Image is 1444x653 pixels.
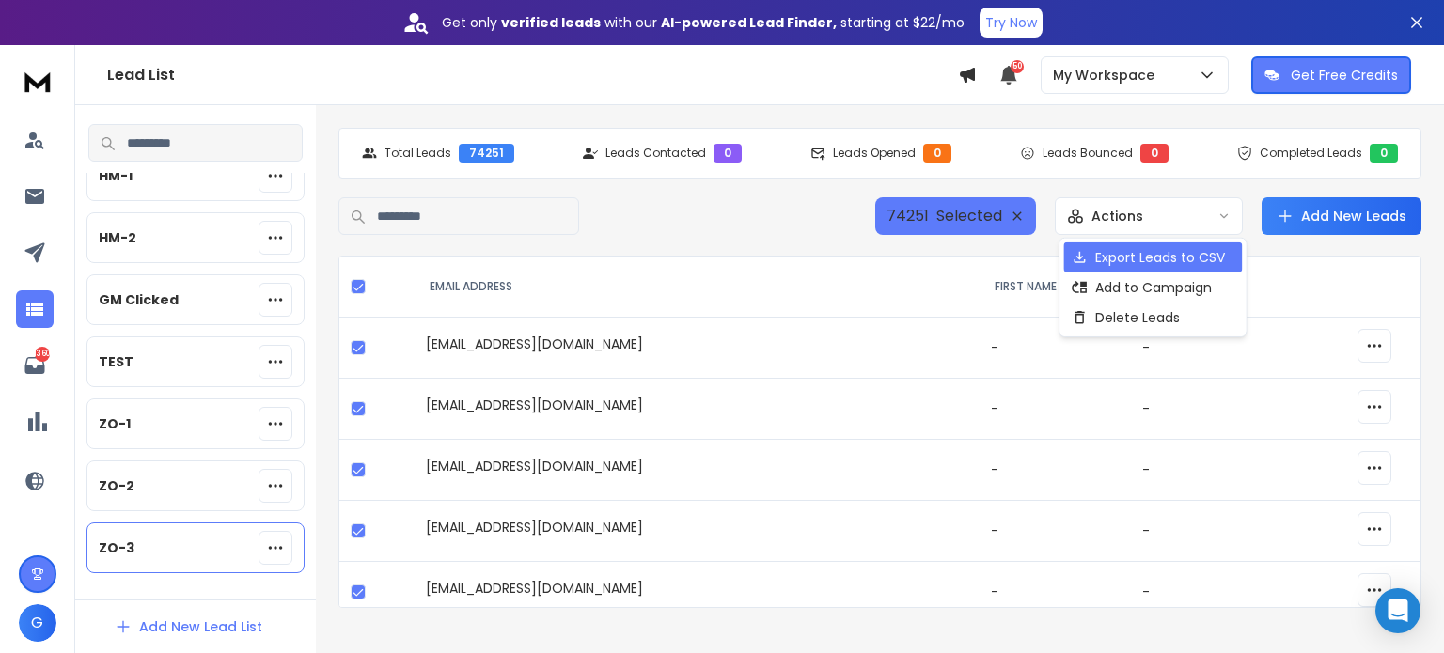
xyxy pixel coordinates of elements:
p: GM Clicked [99,290,179,309]
div: 74251 [459,144,514,163]
div: [EMAIL_ADDRESS][DOMAIN_NAME] [426,518,968,544]
td: - [980,379,1131,440]
button: G [19,604,56,642]
td: - [980,318,1131,379]
div: 0 [1370,144,1398,163]
td: - [1131,379,1278,440]
a: Add New Leads [1277,207,1406,225]
div: Open Intercom Messenger [1375,588,1420,633]
div: [EMAIL_ADDRESS][DOMAIN_NAME] [426,579,968,605]
p: ZO-3 [99,538,134,557]
th: EMAIL ADDRESS [415,257,980,318]
h1: Lead List [107,64,958,86]
span: 74251 [887,205,929,227]
p: Add to Campaign [1095,278,1212,297]
p: Completed Leads [1260,146,1362,161]
td: - [1131,318,1278,379]
p: HM-2 [99,228,136,247]
td: - [980,440,1131,501]
button: Get Free Credits [1251,56,1411,94]
p: Delete Leads [1095,308,1180,327]
div: [EMAIL_ADDRESS][DOMAIN_NAME] [426,334,968,361]
strong: AI-powered Lead Finder, [661,13,837,32]
p: Total Leads [385,146,451,161]
p: Selected [936,205,1002,227]
td: - [980,562,1131,623]
p: Try Now [985,13,1037,32]
button: Try Now [980,8,1043,38]
p: Export Leads to CSV [1095,248,1225,267]
td: - [1131,501,1278,562]
p: Leads Bounced [1043,146,1133,161]
p: ZO-2 [99,476,134,495]
p: Actions [1091,207,1143,225]
div: [EMAIL_ADDRESS][DOMAIN_NAME] [426,457,968,483]
p: ZO-1 [99,414,131,433]
div: [EMAIL_ADDRESS][DOMAIN_NAME] [426,396,968,422]
td: - [1131,440,1278,501]
p: Leads Contacted [605,146,706,161]
p: Leads Opened [833,146,916,161]
td: - [980,501,1131,562]
p: Get only with our starting at $22/mo [442,13,965,32]
div: 0 [923,144,951,163]
p: Get Free Credits [1291,66,1398,85]
th: FIRST NAME [980,257,1131,318]
td: - [1131,562,1278,623]
p: My Workspace [1053,66,1162,85]
p: TEST [99,352,133,371]
div: 0 [714,144,742,163]
button: Add New Leads [1262,197,1421,235]
strong: verified leads [501,13,601,32]
div: 0 [1140,144,1169,163]
img: logo [19,64,56,99]
a: 1360 [16,347,54,384]
p: 1360 [35,347,50,362]
p: HM-1 [99,166,133,185]
span: 50 [1011,60,1024,73]
button: Add New Lead List [100,608,277,645]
